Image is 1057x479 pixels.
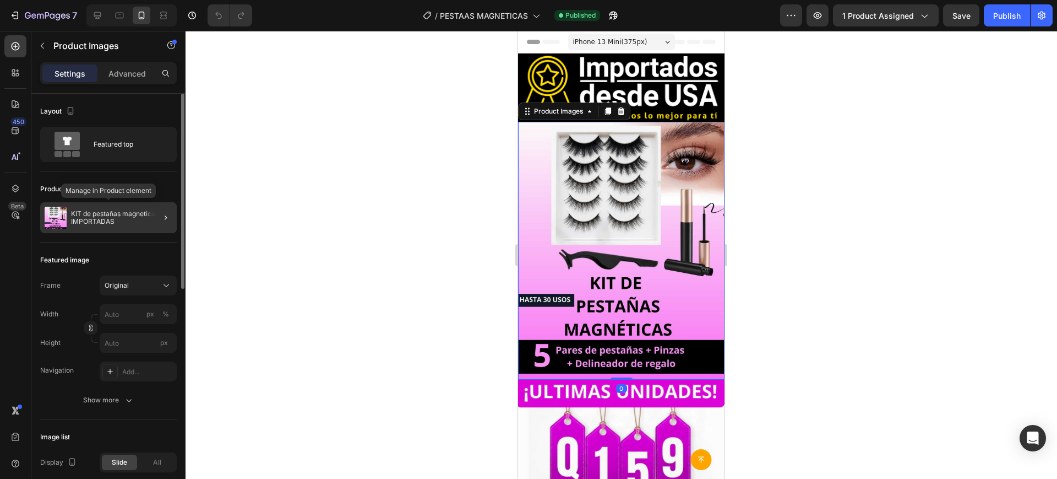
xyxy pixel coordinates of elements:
div: Featured image [40,255,89,265]
div: Show more [83,395,134,406]
button: 1 product assigned [833,4,939,26]
span: Save [952,11,971,20]
button: Show more [40,390,177,410]
div: Undo/Redo [208,4,252,26]
label: Width [40,309,58,319]
div: Beta [8,202,26,211]
span: Slide [112,458,127,467]
label: Height [40,338,61,348]
span: Published [565,10,596,20]
button: px [159,308,172,321]
span: All [153,458,161,467]
div: Layout [40,104,77,119]
div: Add... [122,367,174,377]
div: px [146,309,154,319]
div: Image list [40,432,70,442]
div: % [162,309,169,319]
div: Navigation [40,365,74,375]
p: KIT de pestañas magneticas IMPORTADAS [71,210,172,225]
div: Publish [993,10,1021,21]
iframe: To enrich screen reader interactions, please activate Accessibility in Grammarly extension settings [518,31,724,479]
button: Original [100,276,177,295]
button: Save [943,4,979,26]
div: 450 [10,117,26,126]
div: Product source [40,184,88,194]
p: Product Images [53,39,147,52]
div: Open Intercom Messenger [1020,425,1046,451]
span: PESTAAS MAGNETICAS [440,10,528,21]
img: product feature img [45,207,67,229]
span: px [160,338,168,347]
div: Featured top [94,132,161,157]
button: Publish [984,4,1030,26]
label: Frame [40,281,61,290]
p: Advanced [108,68,146,79]
span: 1 product assigned [842,10,914,21]
div: Display [40,455,79,470]
button: % [144,308,157,321]
p: 7 [72,9,77,22]
button: 7 [4,4,82,26]
input: px [100,333,177,353]
p: Settings [55,68,85,79]
span: / [435,10,438,21]
span: Original [105,281,129,290]
input: px% [100,304,177,324]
